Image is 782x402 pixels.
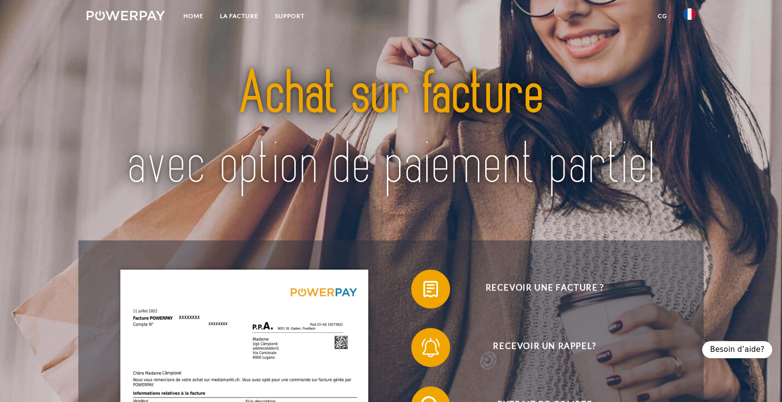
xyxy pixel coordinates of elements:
a: Support [267,7,313,25]
span: Recevoir une facture ? [425,270,664,309]
a: LA FACTURE [212,7,267,25]
button: Recevoir un rappel? [411,328,664,367]
a: Home [175,7,212,25]
img: title-powerpay_fr.svg [116,40,665,219]
div: Besoin d’aide? [702,341,772,358]
img: logo-powerpay-white.svg [87,11,165,20]
button: Recevoir une facture ? [411,270,664,309]
span: Recevoir un rappel? [425,328,664,367]
img: qb_bill.svg [418,277,443,301]
img: qb_bell.svg [418,335,443,360]
img: fr [684,8,695,20]
a: CG [650,7,675,25]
